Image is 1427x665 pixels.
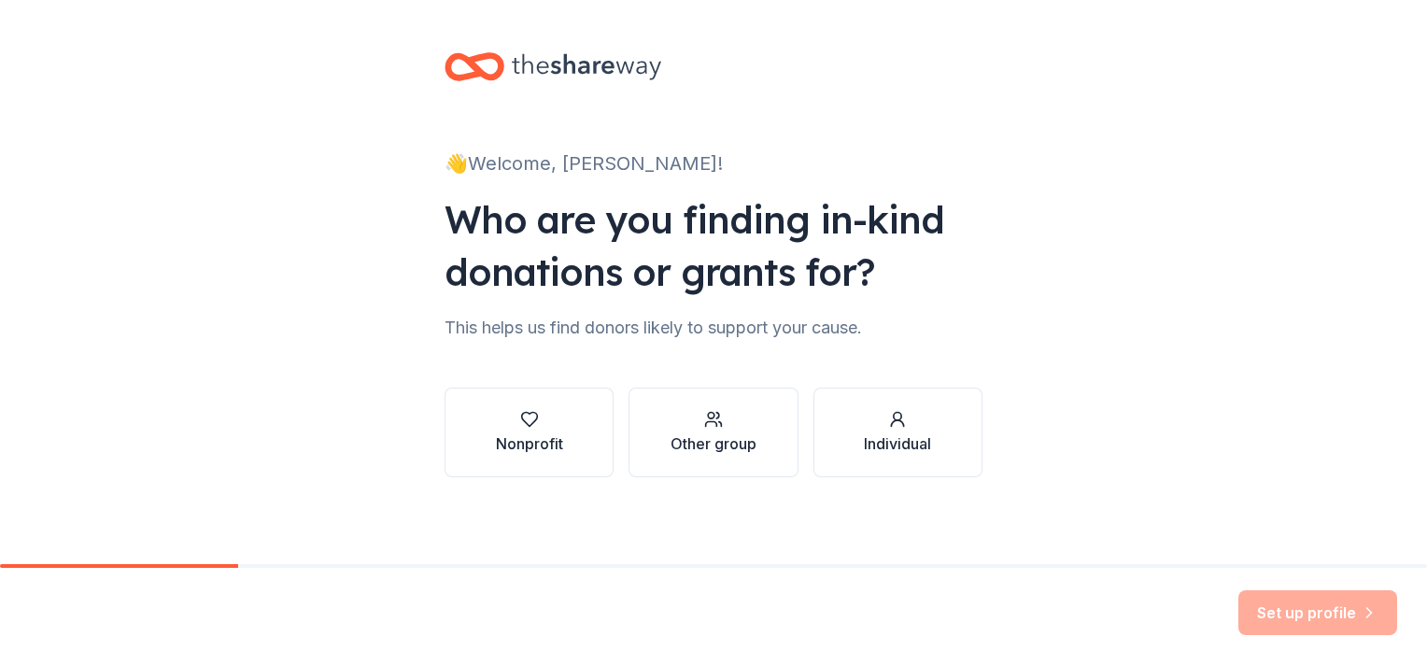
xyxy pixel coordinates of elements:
div: Who are you finding in-kind donations or grants for? [445,193,982,298]
button: Other group [629,388,798,477]
div: This helps us find donors likely to support your cause. [445,313,982,343]
button: Individual [813,388,982,477]
button: Nonprofit [445,388,614,477]
div: Nonprofit [496,432,563,455]
div: 👋 Welcome, [PERSON_NAME]! [445,149,982,178]
div: Other group [671,432,756,455]
div: Individual [864,432,931,455]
